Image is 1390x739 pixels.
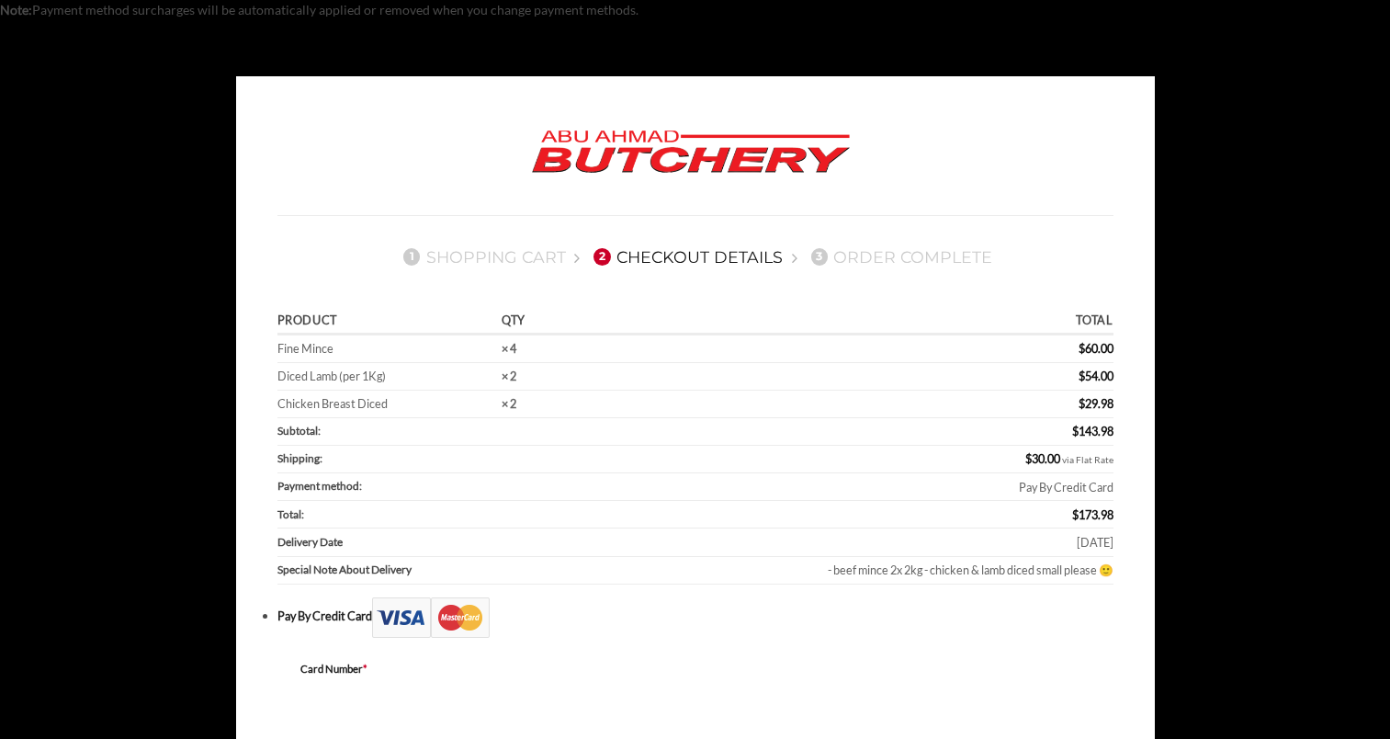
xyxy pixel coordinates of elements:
label: Pay By Credit Card [277,608,490,623]
td: - beef mince 2x 2kg - chicken & lamb diced small please 🙂 [563,557,1113,585]
strong: × 2 [502,369,516,383]
bdi: 54.00 [1079,369,1113,383]
span: 2 [593,248,610,265]
th: Total [563,309,1113,335]
span: $ [1025,451,1032,466]
bdi: 143.98 [1072,424,1113,438]
th: Payment method: [277,473,563,501]
td: Fine Mince [277,335,496,363]
bdi: 30.00 [1025,451,1060,466]
span: $ [1079,396,1085,411]
a: 1Shopping Cart [398,247,566,267]
bdi: 60.00 [1079,341,1113,356]
small: via Flat Rate [1062,454,1113,466]
img: Checkout [372,597,490,638]
th: Special Note About Delivery [277,557,563,585]
th: Shipping: [277,446,563,473]
bdi: 173.98 [1072,507,1113,522]
span: $ [1079,369,1085,383]
th: Delivery Date [277,529,563,556]
span: $ [1072,507,1079,522]
td: [DATE] [563,529,1113,556]
span: 1 [403,248,420,265]
td: Diced Lamb (per 1Kg) [277,363,496,391]
nav: Checkout steps [277,233,1113,281]
td: Pay By Credit Card [563,473,1113,501]
th: Subtotal: [277,418,563,446]
th: Qty [496,309,563,335]
abbr: required [363,663,367,675]
td: Chicken Breast Diced [277,391,496,418]
label: Card Number [300,661,668,677]
a: 2Checkout details [588,247,783,267]
bdi: 29.98 [1079,396,1113,411]
th: Total: [277,501,563,529]
span: $ [1072,424,1079,438]
th: Product [277,309,496,335]
img: Abu Ahmad Butchery [516,118,865,188]
span: $ [1079,341,1085,356]
strong: × 4 [502,341,516,356]
strong: × 2 [502,396,516,411]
